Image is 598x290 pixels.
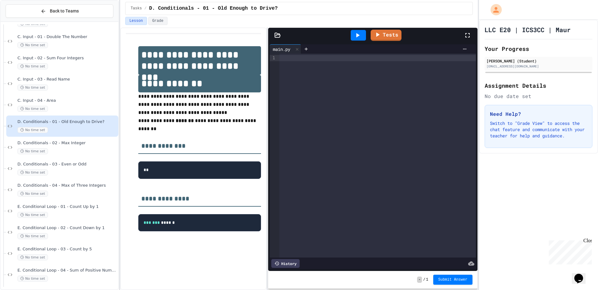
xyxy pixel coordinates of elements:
[485,44,592,53] h2: Your Progress
[270,55,276,61] div: 1
[17,268,117,273] span: E. Conditional Loop - 04 - Sum of Positive Numbers
[485,25,571,34] h1: LLC E20 | ICS3CC | Maur
[371,30,401,41] a: Tests
[17,42,48,48] span: No time set
[546,238,592,264] iframe: chat widget
[486,64,591,69] div: [EMAIL_ADDRESS][DOMAIN_NAME]
[485,92,592,100] div: No due date set
[2,2,43,40] div: Chat with us now!Close
[271,259,300,268] div: History
[125,17,147,25] button: Lesson
[426,277,428,282] span: 1
[17,56,117,61] span: C. Input - 02 - Sum Four Integers
[17,106,48,112] span: No time set
[17,140,117,146] span: D. Conditionals - 02 - Max Integer
[6,4,113,18] button: Back to Teams
[17,63,48,69] span: No time set
[148,17,168,25] button: Grade
[131,6,142,11] span: Tasks
[485,81,592,90] h2: Assignment Details
[490,110,587,118] h3: Need Help?
[17,85,48,91] span: No time set
[149,5,278,12] span: D. Conditionals - 01 - Old Enough to Drive?
[17,225,117,231] span: E. Conditional Loop - 02 - Count Down by 1
[490,120,587,139] p: Switch to "Grade View" to access the chat feature and communicate with your teacher for help and ...
[572,265,592,284] iframe: chat widget
[417,277,422,283] span: -
[423,277,425,282] span: /
[486,58,591,64] div: [PERSON_NAME] (Student)
[17,34,117,40] span: C. Input - 01 - Double The Number
[17,191,48,197] span: No time set
[144,6,146,11] span: /
[17,119,117,125] span: D. Conditionals - 01 - Old Enough to Drive?
[17,170,48,175] span: No time set
[17,77,117,82] span: C. Input - 03 - Read Name
[17,204,117,209] span: E. Conditional Loop - 01 - Count Up by 1
[433,275,472,285] button: Submit Answer
[438,277,467,282] span: Submit Answer
[17,127,48,133] span: No time set
[270,46,293,52] div: main.py
[50,8,79,14] span: Back to Teams
[17,148,48,154] span: No time set
[17,247,117,252] span: E. Conditional Loop - 03 - Count by 5
[17,233,48,239] span: No time set
[17,276,48,282] span: No time set
[17,162,117,167] span: D. Conditionals - 03 - Even or Odd
[484,2,503,17] div: My Account
[17,212,48,218] span: No time set
[17,183,117,188] span: D. Conditionals - 04 - Max of Three Integers
[17,254,48,260] span: No time set
[17,98,117,103] span: C. Input - 04 - Area
[270,44,301,54] div: main.py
